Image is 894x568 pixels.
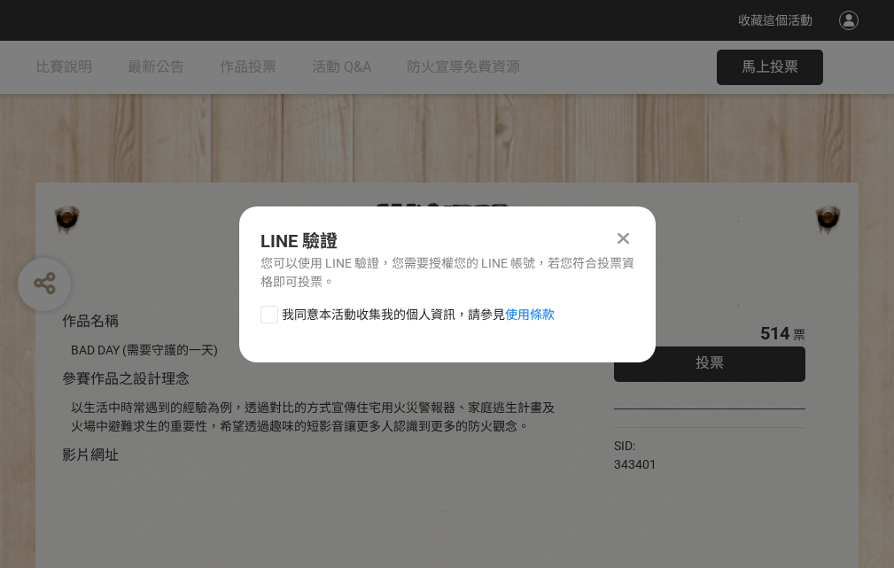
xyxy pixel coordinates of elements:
a: 比賽說明 [35,41,92,94]
span: 最新公告 [128,58,184,75]
span: 活動 Q&A [312,58,371,75]
span: 投票 [696,354,724,371]
div: BAD DAY (需要守護的一天) [71,341,561,360]
span: 參賽作品之設計理念 [62,370,190,387]
span: 作品名稱 [62,313,119,330]
span: 比賽說明 [35,58,92,75]
span: SID: 343401 [614,439,657,471]
a: 最新公告 [128,41,184,94]
span: 馬上投票 [742,58,798,75]
span: 514 [760,323,789,344]
span: 影片網址 [62,447,119,463]
div: 您可以使用 LINE 驗證，您需要授權您的 LINE 帳號，若您符合投票資格即可投票。 [260,254,634,292]
a: 作品投票 [220,41,276,94]
span: 票 [793,328,805,342]
span: 收藏這個活動 [738,13,812,27]
iframe: Facebook Share [661,437,750,455]
a: 防火宣導免費資源 [407,41,520,94]
a: 使用條款 [505,307,555,322]
button: 馬上投票 [717,50,823,85]
span: 防火宣導免費資源 [407,58,520,75]
a: 活動 Q&A [312,41,371,94]
div: LINE 驗證 [260,228,634,254]
span: 我同意本活動收集我的個人資訊，請參見 [282,306,555,324]
span: 作品投票 [220,58,276,75]
div: 以生活中時常遇到的經驗為例，透過對比的方式宣傳住宅用火災警報器、家庭逃生計畫及火場中避難求生的重要性，希望透過趣味的短影音讓更多人認識到更多的防火觀念。 [71,399,561,436]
